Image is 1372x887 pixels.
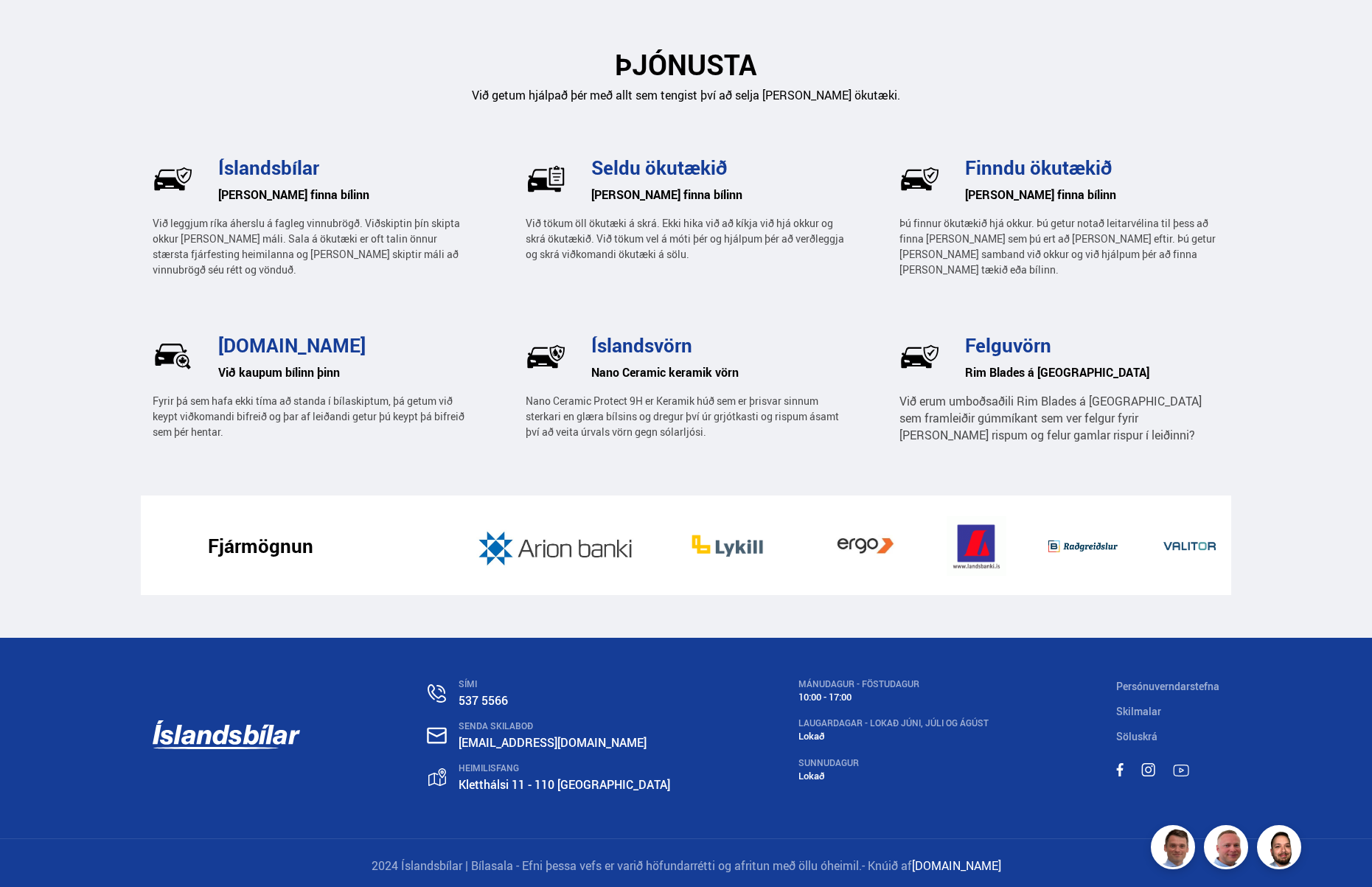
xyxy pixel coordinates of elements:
h6: [PERSON_NAME] finna bílinn [591,184,846,206]
div: HEIMILISFANG [459,763,670,773]
p: Þú finnur ökutækið hjá okkur. Þú getur notað leitarvélina til þess að finna [PERSON_NAME] sem þú ... [899,215,1219,277]
img: FbJEzSuNWCJXmdc-.webp [1153,827,1197,872]
h6: [PERSON_NAME] finna bílinn [965,184,1219,206]
div: SUNNUDAGUR [798,758,989,768]
a: Persónuverndarstefna [1116,679,1219,693]
span: Við erum umboðsaðili Rim Blades á [GEOGRAPHIC_DATA] sem framleiðir gúmmíkant sem ver felgur fyrir... [899,393,1202,443]
a: [DOMAIN_NAME] [912,858,1001,874]
div: Lokað [798,731,989,742]
h3: Íslandsbílar [218,156,473,178]
div: SÍMI [459,679,670,689]
div: MÁNUDAGUR - FÖSTUDAGUR [798,679,989,689]
h3: Fjármögnun [208,535,313,557]
img: _UrlRxxciTm4sq1N.svg [153,336,193,377]
span: - Knúið af [862,858,912,874]
img: siFngHWaQ9KaOqBr.png [1206,827,1250,872]
a: Kletthálsi 11 - 110 [GEOGRAPHIC_DATA] [459,776,670,793]
h3: Íslandsvörn [591,334,846,356]
div: SENDA SKILABOÐ [459,721,670,731]
h6: [PERSON_NAME] finna bílinn [218,184,473,206]
h6: Við kaupum bílinn þinn [218,361,473,383]
h3: Finndu ökutækið [965,156,1219,178]
img: JD2k8JnpGOQahQK4.jpg [473,516,644,576]
p: Við leggjum ríka áherslu á fagleg vinnubrögð. Viðskiptin þín skipta okkur [PERSON_NAME] máli. Sal... [153,215,473,277]
a: 537 5566 [459,692,508,709]
a: [EMAIL_ADDRESS][DOMAIN_NAME] [459,734,647,751]
img: nHj8e-n-aHgjukTg.svg [427,727,447,744]
img: U-P77hVsr2UxK2Mi.svg [526,159,566,199]
img: wj-tEQaV63q7uWzm.svg [153,159,193,199]
p: Fyrir þá sem hafa ekki tíma að standa í bílaskiptum, þá getum við keypt viðkomandi bifreið og þar... [153,393,473,439]
img: nhp88E3Fdnt1Opn2.png [1259,827,1303,872]
div: Lokað [798,771,989,782]
h3: [DOMAIN_NAME] [218,334,473,356]
h3: Felguvörn [965,334,1219,356]
h2: ÞJÓNUSTA [153,48,1220,81]
img: n0V2lOsqF3l1V2iz.svg [428,684,446,703]
h6: Rim Blades á [GEOGRAPHIC_DATA] [965,361,1219,383]
h6: Nano Ceramic keramik vörn [591,361,846,383]
p: Við tökum öll ökutæki á skrá. Ekki hika við að kíkja við hjá okkur og skrá ökutækið. Við tökum ve... [526,215,846,262]
img: Pf5Ax2cCE_PAlAL1.svg [526,336,566,377]
div: 10:00 - 17:00 [798,692,989,703]
p: Nano Ceramic Protect 9H er Keramik húð sem er þrisvar sinnum sterkari en glæra bílsins og dregur ... [526,393,846,439]
img: wj-tEQaV63q7uWzm.svg [899,336,940,377]
img: vb19vGOeIT05djEB.jpg [811,516,920,576]
p: 2024 Íslandsbílar | Bílasala - Efni þessa vefs er varið höfundarrétti og afritun með öllu óheimil. [153,858,1220,874]
div: LAUGARDAGAR - Lokað Júni, Júli og Ágúst [798,718,989,728]
img: gp4YpyYFnEr45R34.svg [428,768,446,787]
img: BkM1h9GEeccOPUq4.svg [899,159,940,199]
button: Open LiveChat chat widget [12,6,56,50]
p: Við getum hjálpað þér með allt sem tengist því að selja [PERSON_NAME] ökutæki. [153,87,1220,104]
h3: Seldu ökutækið [591,156,846,178]
a: Skilmalar [1116,704,1161,718]
a: Söluskrá [1116,729,1157,743]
